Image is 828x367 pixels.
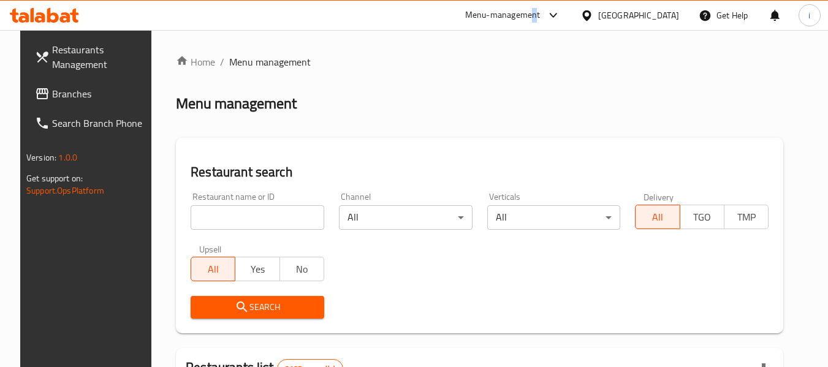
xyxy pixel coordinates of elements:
[487,205,621,230] div: All
[52,116,149,131] span: Search Branch Phone
[58,149,77,165] span: 1.0.0
[196,260,230,278] span: All
[285,260,319,278] span: No
[176,94,297,113] h2: Menu management
[25,79,159,108] a: Branches
[199,244,222,253] label: Upsell
[724,205,769,229] button: TMP
[52,42,149,72] span: Restaurants Management
[808,9,810,22] span: i
[279,257,324,281] button: No
[640,208,675,226] span: All
[685,208,720,226] span: TGO
[644,192,674,201] label: Delivery
[680,205,724,229] button: TGO
[191,163,769,181] h2: Restaurant search
[240,260,275,278] span: Yes
[25,35,159,79] a: Restaurants Management
[176,55,215,69] a: Home
[598,9,679,22] div: [GEOGRAPHIC_DATA]
[465,8,541,23] div: Menu-management
[191,257,235,281] button: All
[26,183,104,199] a: Support.OpsPlatform
[26,170,83,186] span: Get support on:
[25,108,159,138] a: Search Branch Phone
[26,149,56,165] span: Version:
[52,86,149,101] span: Branches
[220,55,224,69] li: /
[191,205,324,230] input: Search for restaurant name or ID..
[176,55,783,69] nav: breadcrumb
[339,205,473,230] div: All
[200,300,314,315] span: Search
[729,208,764,226] span: TMP
[191,296,324,319] button: Search
[229,55,311,69] span: Menu management
[235,257,279,281] button: Yes
[635,205,680,229] button: All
